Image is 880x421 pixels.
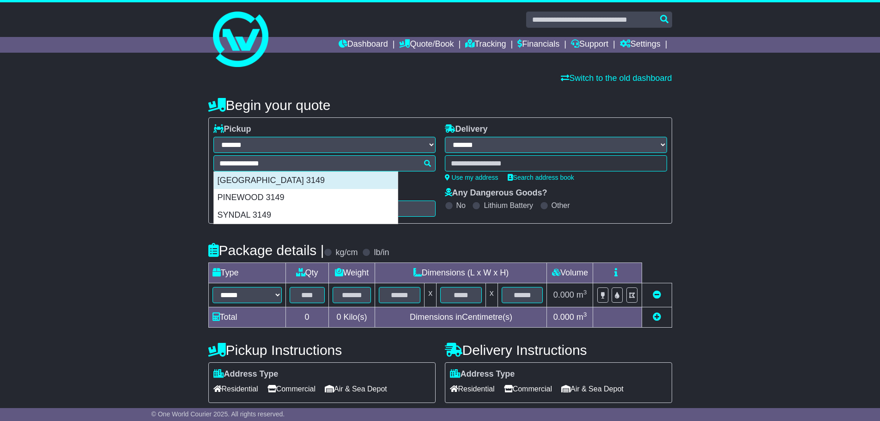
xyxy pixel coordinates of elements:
label: kg/cm [335,248,358,258]
h4: Begin your quote [208,98,672,113]
span: m [577,290,587,299]
a: Add new item [653,312,661,322]
div: PINEWOOD 3149 [214,189,398,207]
a: Settings [620,37,661,53]
td: x [425,283,437,307]
td: Dimensions in Centimetre(s) [375,307,547,328]
label: lb/in [374,248,389,258]
h4: Delivery Instructions [445,342,672,358]
span: Commercial [267,382,316,396]
div: SYNDAL 3149 [214,207,398,224]
label: Any Dangerous Goods? [445,188,547,198]
a: Switch to the old dashboard [561,73,672,83]
a: Search address book [508,174,574,181]
label: Delivery [445,124,488,134]
a: Tracking [465,37,506,53]
td: Type [208,263,285,283]
span: Residential [450,382,495,396]
span: 0 [336,312,341,322]
td: Volume [547,263,593,283]
a: Remove this item [653,290,661,299]
span: m [577,312,587,322]
td: Qty [285,263,328,283]
span: Air & Sea Depot [325,382,387,396]
div: [GEOGRAPHIC_DATA] 3149 [214,172,398,189]
a: Dashboard [339,37,388,53]
td: x [486,283,498,307]
span: Residential [213,382,258,396]
a: Use my address [445,174,498,181]
td: Kilo(s) [328,307,375,328]
h4: Pickup Instructions [208,342,436,358]
sup: 3 [583,289,587,296]
label: Address Type [450,369,515,379]
label: Pickup [213,124,251,134]
h4: Package details | [208,243,324,258]
a: Quote/Book [399,37,454,53]
label: Lithium Battery [484,201,533,210]
label: Address Type [213,369,279,379]
td: Dimensions (L x W x H) [375,263,547,283]
td: 0 [285,307,328,328]
span: Air & Sea Depot [561,382,624,396]
span: Commercial [504,382,552,396]
span: 0.000 [553,290,574,299]
a: Financials [517,37,559,53]
label: Other [552,201,570,210]
span: 0.000 [553,312,574,322]
span: © One World Courier 2025. All rights reserved. [152,410,285,418]
a: Support [571,37,608,53]
td: Weight [328,263,375,283]
td: Total [208,307,285,328]
label: No [456,201,466,210]
sup: 3 [583,311,587,318]
typeahead: Please provide city [213,155,436,171]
